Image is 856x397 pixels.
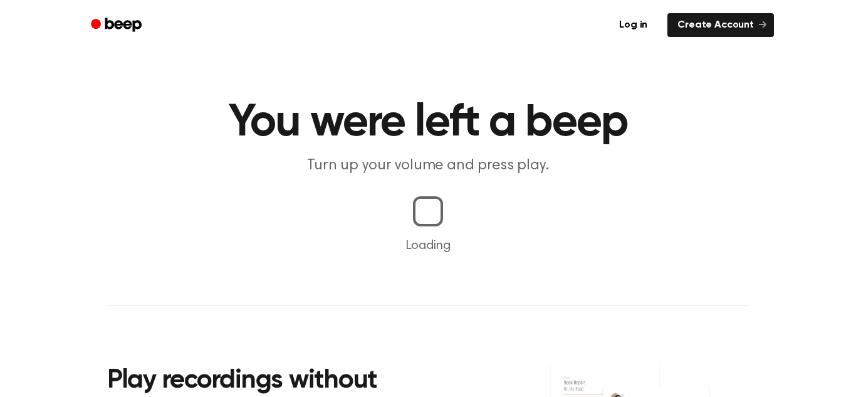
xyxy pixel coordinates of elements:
a: Beep [82,13,153,38]
a: Log in [607,11,660,40]
a: Create Account [667,13,774,37]
p: Turn up your volume and press play. [187,156,669,176]
h1: You were left a beep [107,100,749,146]
p: Loading [15,236,841,255]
